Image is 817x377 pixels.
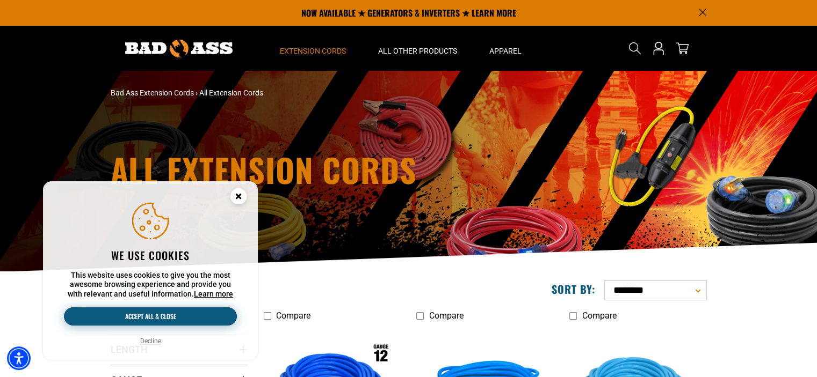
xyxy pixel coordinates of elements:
a: Bad Ass Extension Cords [111,88,194,97]
label: Sort by: [552,282,596,296]
span: Apparel [489,46,522,56]
span: Compare [276,311,310,321]
div: Accessibility Menu [7,346,31,370]
nav: breadcrumbs [111,87,503,99]
button: Accept all & close [64,307,237,326]
span: › [196,88,198,97]
span: Compare [582,311,616,321]
a: This website uses cookies to give you the most awesome browsing experience and provide you with r... [194,290,233,298]
img: Bad Ass Extension Cords [125,40,233,57]
summary: Search [626,40,644,57]
button: Decline [137,336,164,346]
summary: All Other Products [362,26,473,71]
p: This website uses cookies to give you the most awesome browsing experience and provide you with r... [64,271,237,299]
span: Compare [429,311,463,321]
summary: Extension Cords [264,26,362,71]
span: All Extension Cords [199,88,263,97]
h2: We use cookies [64,248,237,262]
h1: All Extension Cords [111,153,503,186]
summary: Apparel [473,26,538,71]
span: Extension Cords [280,46,346,56]
aside: Cookie Consent [43,181,258,360]
span: All Other Products [378,46,457,56]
